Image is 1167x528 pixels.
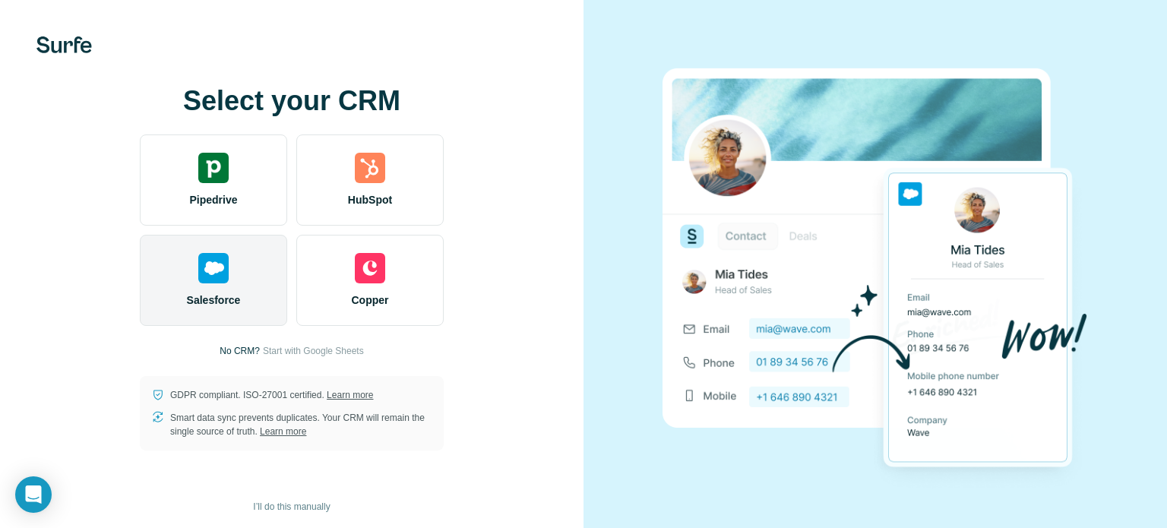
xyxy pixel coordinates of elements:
[36,36,92,53] img: Surfe's logo
[170,388,373,402] p: GDPR compliant. ISO-27001 certified.
[327,390,373,400] a: Learn more
[263,344,364,358] button: Start with Google Sheets
[187,292,241,308] span: Salesforce
[242,495,340,518] button: I’ll do this manually
[348,192,392,207] span: HubSpot
[663,43,1088,494] img: SALESFORCE image
[198,253,229,283] img: salesforce's logo
[170,411,432,438] p: Smart data sync prevents duplicates. Your CRM will remain the single source of truth.
[352,292,389,308] span: Copper
[260,426,306,437] a: Learn more
[15,476,52,513] div: Open Intercom Messenger
[220,344,260,358] p: No CRM?
[355,153,385,183] img: hubspot's logo
[189,192,237,207] span: Pipedrive
[198,153,229,183] img: pipedrive's logo
[253,500,330,514] span: I’ll do this manually
[355,253,385,283] img: copper's logo
[140,86,444,116] h1: Select your CRM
